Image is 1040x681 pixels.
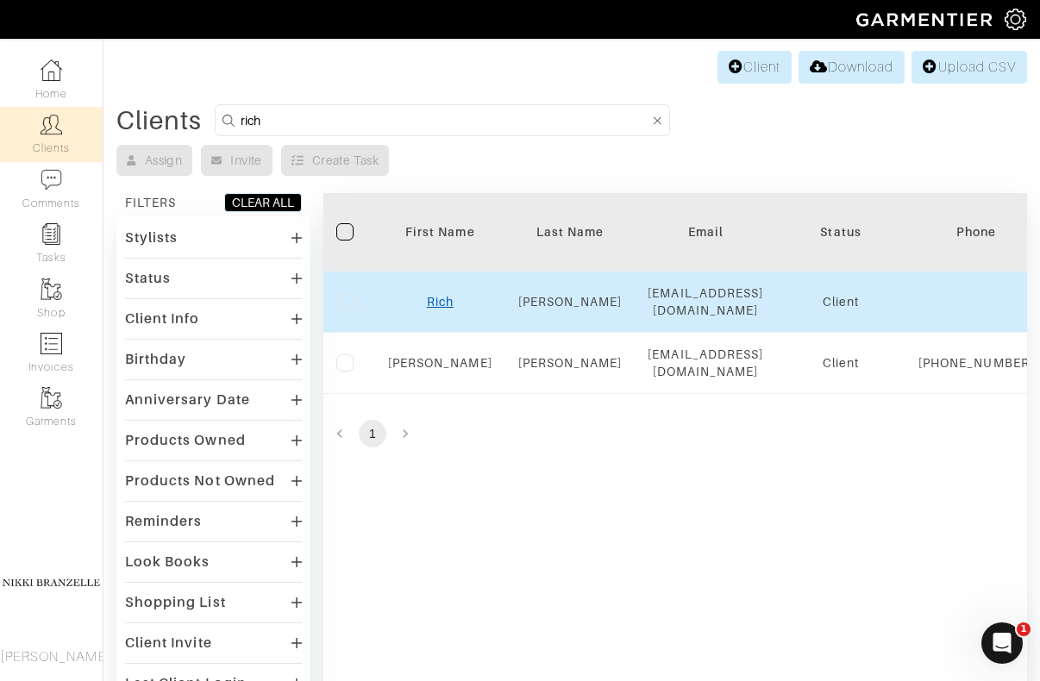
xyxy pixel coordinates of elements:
a: Rich [427,295,454,309]
div: CLEAR ALL [232,194,294,211]
div: Products Owned [125,432,246,449]
div: Client [789,293,893,310]
input: Search by name, email, phone, city, or state [241,109,649,131]
th: Toggle SortBy [776,193,905,272]
div: [EMAIL_ADDRESS][DOMAIN_NAME] [648,346,763,380]
img: dashboard-icon-dbcd8f5a0b271acd01030246c82b418ddd0df26cd7fceb0bd07c9910d44c42f6.png [41,59,62,81]
div: Anniversary Date [125,391,250,409]
div: First Name [388,223,492,241]
th: Toggle SortBy [505,193,636,272]
div: Products Not Owned [125,472,275,490]
a: Client [717,51,792,84]
img: orders-icon-0abe47150d42831381b5fb84f609e132dff9fe21cb692f30cb5eec754e2cba89.png [41,333,62,354]
button: CLEAR ALL [224,193,302,212]
span: 1 [1017,622,1031,636]
iframe: Intercom live chat [981,622,1023,664]
div: Reminders [125,513,202,530]
a: [PERSON_NAME] [518,356,623,370]
div: Client [789,354,893,372]
img: gear-icon-white-bd11855cb880d31180b6d7d6211b90ccbf57a29d726f0c71d8c61bd08dd39cc2.png [1005,9,1026,30]
img: garments-icon-b7da505a4dc4fd61783c78ac3ca0ef83fa9d6f193b1c9dc38574b1d14d53ca28.png [41,387,62,409]
div: Phone [918,223,1034,241]
a: Download [799,51,905,84]
img: comment-icon-a0a6a9ef722e966f86d9cbdc48e553b5cf19dbc54f86b18d962a5391bc8f6eb6.png [41,169,62,191]
div: [PHONE_NUMBER] [918,354,1034,372]
div: Status [789,223,893,241]
nav: pagination navigation [323,420,1027,447]
a: [PERSON_NAME] [518,295,623,309]
div: Stylists [125,229,178,247]
th: Toggle SortBy [375,193,505,272]
div: Look Books [125,553,210,571]
img: garmentier-logo-header-white-b43fb05a5012e4ada735d5af1a66efaba907eab6374d6393d1fbf88cb4ef424d.png [848,4,1005,34]
img: clients-icon-6bae9207a08558b7cb47a8932f037763ab4055f8c8b6bfacd5dc20c3e0201464.png [41,114,62,135]
img: reminder-icon-8004d30b9f0a5d33ae49ab947aed9ed385cf756f9e5892f1edd6e32f2345188e.png [41,223,62,245]
div: Status [125,270,171,287]
div: Last Name [518,223,623,241]
div: Email [648,223,763,241]
div: Clients [116,112,202,129]
a: [PERSON_NAME] [388,356,492,370]
div: [EMAIL_ADDRESS][DOMAIN_NAME] [648,284,763,319]
img: garments-icon-b7da505a4dc4fd61783c78ac3ca0ef83fa9d6f193b1c9dc38574b1d14d53ca28.png [41,278,62,300]
div: FILTERS [125,194,176,211]
div: Client Info [125,310,200,328]
div: Shopping List [125,594,226,611]
div: Client Invite [125,634,212,652]
button: page 1 [359,420,386,447]
a: Upload CSV [912,51,1027,84]
div: Birthday [125,351,186,368]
